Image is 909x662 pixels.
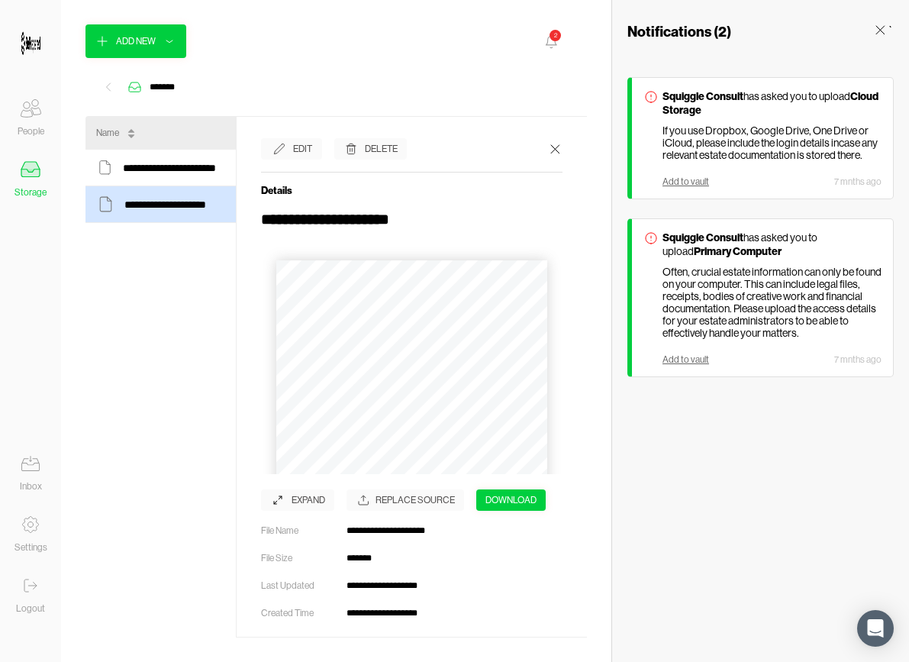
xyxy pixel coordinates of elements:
[550,30,561,41] div: 2
[261,138,322,160] button: Edit
[15,185,47,200] div: Storage
[694,244,782,258] strong: Primary Computer
[376,492,455,508] div: Replace Source
[261,184,562,196] h5: Details
[85,24,186,58] button: Add New
[485,492,537,508] div: Download
[662,231,743,244] strong: Squiggle Consult
[292,492,325,508] div: Expand
[476,489,546,511] button: Download
[334,138,407,160] button: Delete
[20,479,42,494] div: Inbox
[261,578,334,593] div: Last Updated
[261,489,334,511] button: Expand
[662,176,709,187] div: Add to vault
[365,636,397,651] div: Storage
[662,89,882,117] p: has asked you to upload
[662,89,743,103] strong: Squiggle Consult
[347,489,464,511] div: Replace Source
[627,22,731,40] h3: Notifications ( 2 )
[662,231,882,258] p: has asked you to upload
[96,125,119,140] div: Name
[857,610,894,647] div: Open Intercom Messenger
[662,266,882,339] p: Often, crucial estate information can only be found on your computer. This can include legal file...
[834,176,882,187] div: 7 mnths ago
[293,141,312,157] div: Edit
[261,605,334,621] div: Created Time
[18,124,44,139] div: People
[261,523,334,538] div: File Name
[16,601,45,616] div: Logout
[261,551,334,566] div: File Size
[662,89,878,117] strong: Cloud Storage
[662,124,882,161] p: If you use Dropbox, Google Drive, One Drive or iCloud, please include the login details incase an...
[116,34,156,49] div: Add New
[261,633,334,648] div: Location
[365,141,398,157] div: Delete
[834,354,882,365] div: 7 mnths ago
[662,354,709,365] div: Add to vault
[15,540,47,555] div: Settings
